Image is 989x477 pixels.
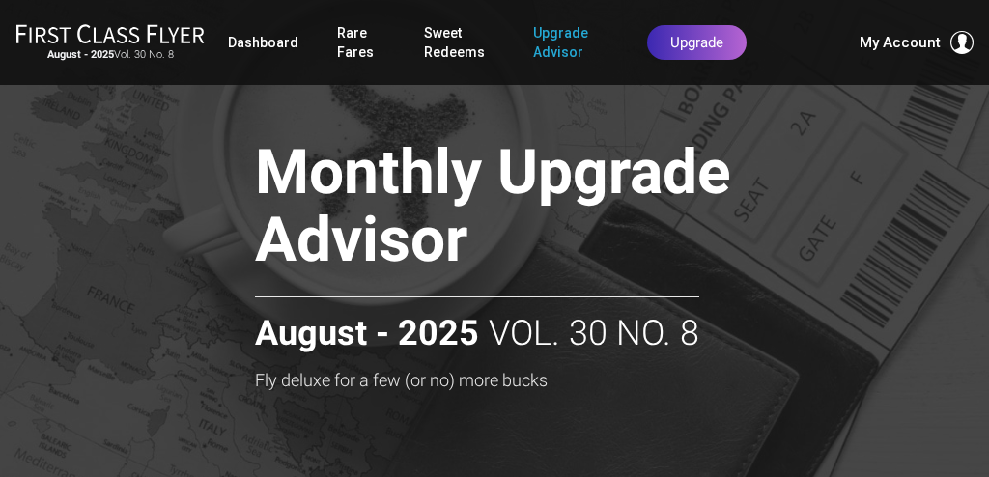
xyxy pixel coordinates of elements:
[255,139,798,281] h1: Monthly Upgrade Advisor
[255,315,479,353] strong: August - 2025
[228,25,298,60] a: Dashboard
[337,15,385,70] a: Rare Fares
[15,48,205,62] small: Vol. 30 No. 8
[424,15,494,70] a: Sweet Redeems
[255,296,699,353] h2: Vol. 30 No. 8
[47,48,114,61] strong: August - 2025
[860,31,974,54] button: My Account
[647,25,747,60] a: Upgrade
[255,371,798,390] h3: Fly deluxe for a few (or no) more bucks
[15,23,205,43] img: First Class Flyer
[533,15,608,70] a: Upgrade Advisor
[860,31,941,54] span: My Account
[15,23,205,62] a: First Class FlyerAugust - 2025Vol. 30 No. 8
